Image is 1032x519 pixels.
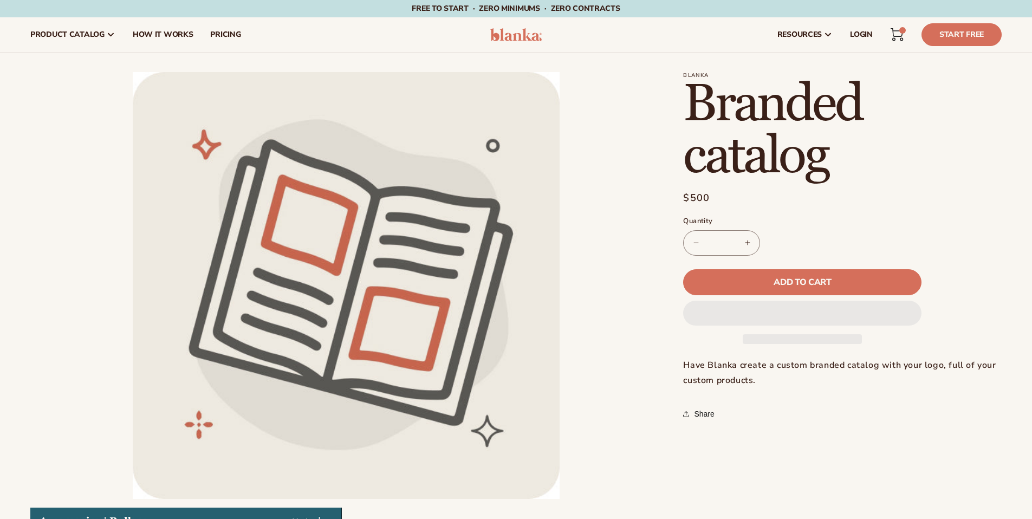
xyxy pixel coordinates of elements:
span: resources [777,30,822,39]
img: logo [490,28,542,41]
a: LOGIN [841,17,881,52]
span: How It Works [133,30,193,39]
a: pricing [202,17,249,52]
a: Start Free [921,23,1002,46]
button: Add to cart [683,269,921,295]
span: product catalog [30,30,105,39]
span: $500 [683,191,710,205]
span: 3 [902,27,903,34]
div: Have Blanka create a custom branded catalog with your logo, full of your custom products. [683,358,1002,389]
span: pricing [210,30,241,39]
a: product catalog [22,17,124,52]
h1: Branded catalog [683,79,1002,183]
a: resources [769,17,841,52]
span: LOGIN [850,30,873,39]
p: Blanka [683,72,1002,79]
label: Quantity [683,216,921,227]
span: Free to start · ZERO minimums · ZERO contracts [412,3,620,14]
button: Share [683,402,717,426]
a: How It Works [124,17,202,52]
span: Add to cart [774,278,831,287]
